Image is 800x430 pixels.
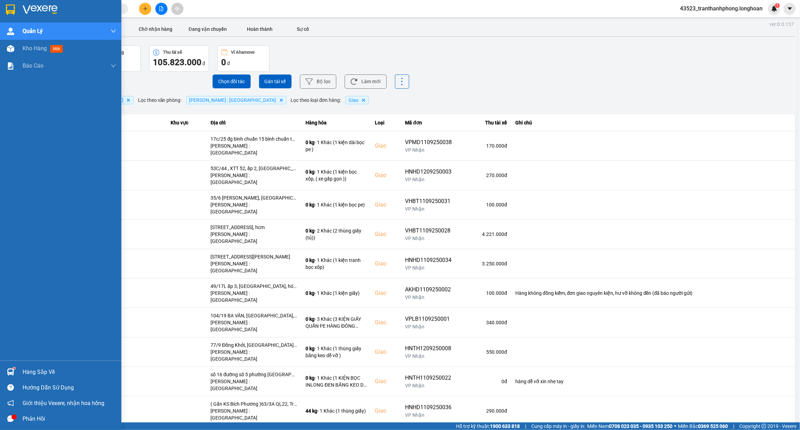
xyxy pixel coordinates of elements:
[405,256,452,264] div: HNHD1109250034
[7,62,14,70] img: solution-icon
[306,202,315,208] span: 0 kg
[405,403,452,412] div: HNHD1109250036
[306,316,315,322] span: 0 kg
[7,45,14,52] img: warehouse-icon
[210,231,297,245] div: [PERSON_NAME] : [GEOGRAPHIC_DATA]
[456,422,520,430] span: Hỗ trợ kỹ thuật:
[210,201,297,215] div: [PERSON_NAME] : [GEOGRAPHIC_DATA]
[460,378,507,385] div: 0 đ
[126,98,130,102] svg: Delete
[306,168,367,182] div: - 1 Khác (1 kiện bọc xốp, ( xe gấp gọn ))
[23,383,116,393] div: Hướng dẫn sử dụng
[111,63,116,69] span: down
[769,21,794,28] div: ver: 0.0.137
[291,96,341,104] span: Lọc theo loại đơn hàng :
[300,74,336,89] button: Bộ lọc
[210,342,297,349] div: 77/9 Đồng Khởi, [GEOGRAPHIC_DATA], [GEOGRAPHIC_DATA]
[460,201,507,208] div: 100.000 đ
[301,114,371,131] th: Hàng hóa
[306,407,367,414] div: - 1 Khác (1 thùng giấy)
[405,205,452,212] div: VP Nhận
[784,3,796,15] button: caret-down
[306,290,315,296] span: 0 kg
[375,230,397,238] div: Giao
[210,283,297,290] div: 49/17L ấp 3, [GEOGRAPHIC_DATA], hóc môn TP HCm
[167,114,207,131] th: Khu vực
[515,378,791,385] div: hàng dễ vỡ xin nhẹ tay
[776,3,779,8] span: 1
[7,28,14,35] img: warehouse-icon
[186,96,286,104] span: Hồ Chí Minh : Kho Quận 12, close by backspace
[149,45,209,72] button: Thu tài xế105.823.000 đ
[405,344,452,353] div: HNTH1209250008
[210,172,297,186] div: [PERSON_NAME] : [GEOGRAPHIC_DATA]
[762,424,766,429] span: copyright
[171,3,183,15] button: aim
[159,6,164,11] span: file-add
[375,289,397,297] div: Giao
[306,375,315,381] span: 0 kg
[405,323,452,330] div: VP Nhận
[306,169,315,175] span: 0 kg
[405,147,452,153] div: VP Nhận
[405,353,452,360] div: VP Nhận
[361,98,365,102] svg: Delete
[609,423,672,429] strong: 0708 023 035 - 0935 103 250
[23,399,104,407] span: Giới thiệu Vexere, nhận hoa hồng
[531,422,585,430] span: Cung cấp máy in - giấy in:
[210,165,297,172] div: 53C/44 , XTT 52, ấp 2, [GEOGRAPHIC_DATA], [GEOGRAPHIC_DATA]
[405,286,452,294] div: AKHD1109250002
[401,114,456,131] th: Mã đơn
[306,375,367,388] div: - 1 Khác (1 KIỆN BỌC INLONG ĐEN BĂNG KEO DẼ VỠ )
[375,260,397,268] div: Giao
[23,45,47,52] span: Kho hàng
[210,378,297,392] div: [PERSON_NAME] : [GEOGRAPHIC_DATA]
[210,260,297,274] div: [PERSON_NAME] : [GEOGRAPHIC_DATA]
[210,290,297,304] div: [PERSON_NAME] : [GEOGRAPHIC_DATA]
[163,50,182,55] div: Thu tài xế
[13,367,15,369] sup: 1
[279,98,283,102] svg: Delete
[460,119,507,127] div: Thu tài xế
[306,408,317,414] span: 44 kg
[678,422,728,430] span: Miền Bắc
[375,407,397,415] div: Giao
[674,425,676,428] span: ⚪️
[50,45,63,53] span: mới
[587,422,672,430] span: Miền Nam
[175,6,180,11] span: aim
[155,3,167,15] button: file-add
[210,142,297,156] div: [PERSON_NAME] : [GEOGRAPHIC_DATA]
[210,312,297,319] div: 104/19 BA VÂN, [GEOGRAPHIC_DATA], [GEOGRAPHIC_DATA] ,[GEOGRAPHIC_DATA]
[405,315,452,323] div: VPLB1109250001
[349,97,359,103] span: Giao
[698,423,728,429] strong: 0369 525 060
[7,384,14,391] span: question-circle
[286,22,320,36] button: Sự cố
[210,319,297,333] div: [PERSON_NAME] : [GEOGRAPHIC_DATA]
[234,22,286,36] button: Hoàn thành
[6,5,15,15] img: logo-vxr
[375,318,397,327] div: Giao
[210,349,297,362] div: [PERSON_NAME] : [GEOGRAPHIC_DATA]
[221,57,266,68] div: đ
[7,415,14,422] span: message
[153,57,205,68] div: đ
[405,264,452,271] div: VP Nhận
[460,407,507,414] div: 290.000 đ
[306,227,367,241] div: - 2 Khác (2 thùng giấy (tủ))
[405,294,452,301] div: VP Nhận
[231,50,255,55] div: Ví Ahamove
[7,368,14,376] img: warehouse-icon
[405,197,452,205] div: VHBT1109250031
[306,345,367,359] div: - 1 Khác (1 thùng giấy băng keo dễ vỡ )
[221,58,226,67] span: 0
[111,28,116,34] span: down
[460,290,507,297] div: 100.000 đ
[143,6,148,11] span: plus
[23,414,116,424] div: Phản hồi
[153,58,201,67] span: 105.823.000
[375,142,397,150] div: Giao
[139,3,151,15] button: plus
[259,74,292,88] button: Gán tài xế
